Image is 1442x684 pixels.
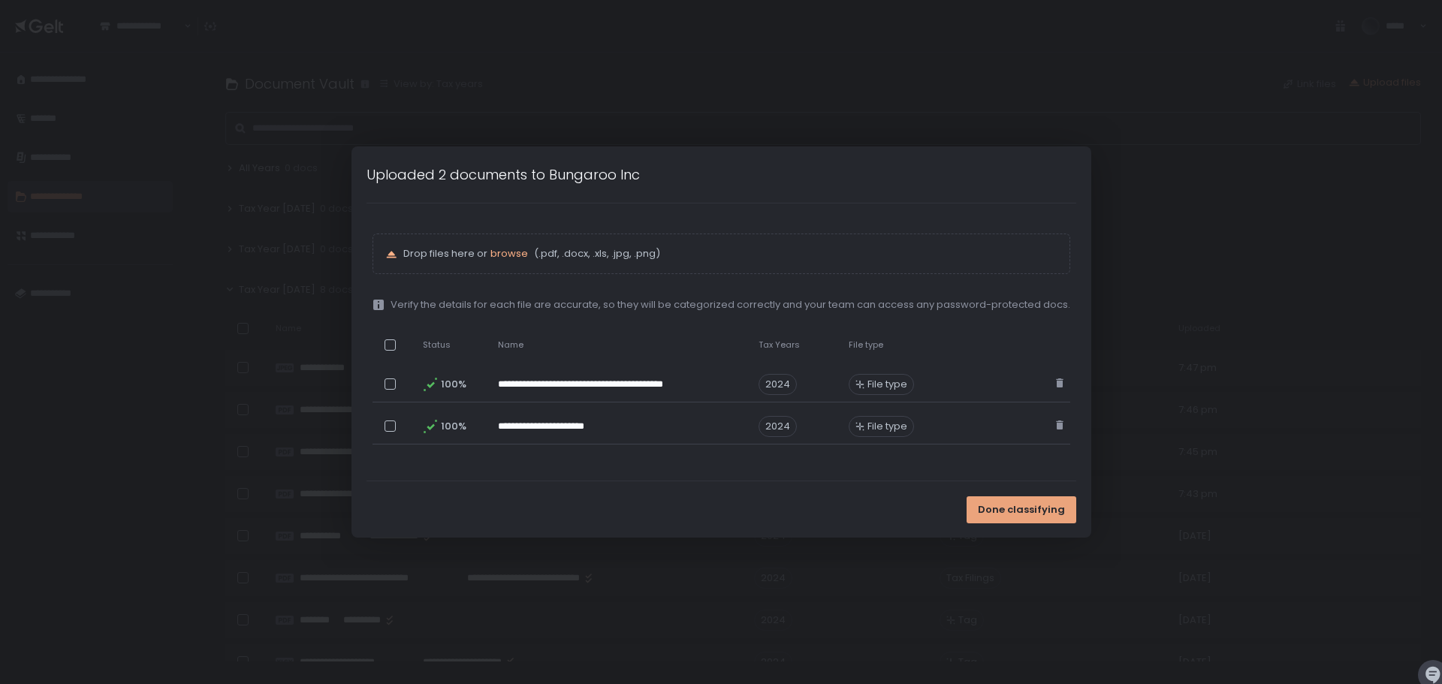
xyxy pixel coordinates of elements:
[759,339,800,351] span: Tax Years
[531,247,660,261] span: (.pdf, .docx, .xls, .jpg, .png)
[367,164,640,185] h1: Uploaded 2 documents to Bungaroo Inc
[867,378,907,391] span: File type
[423,339,451,351] span: Status
[867,420,907,433] span: File type
[978,503,1065,517] span: Done classifying
[490,247,528,261] button: browse
[967,496,1076,523] button: Done classifying
[403,247,1057,261] p: Drop files here or
[490,246,528,261] span: browse
[759,416,797,437] span: 2024
[498,339,523,351] span: Name
[441,378,465,391] span: 100%
[391,298,1070,312] span: Verify the details for each file are accurate, so they will be categorized correctly and your tea...
[759,374,797,395] span: 2024
[849,339,883,351] span: File type
[441,420,465,433] span: 100%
